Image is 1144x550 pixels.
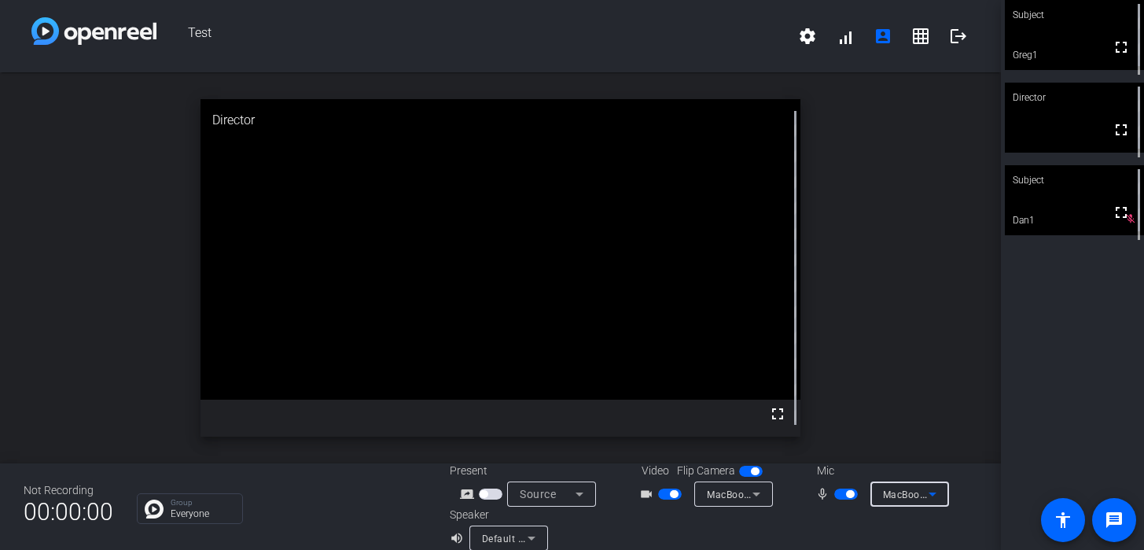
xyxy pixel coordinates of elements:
[171,499,234,507] p: Group
[24,493,113,531] span: 00:00:00
[883,488,1040,500] span: MacBook Air Microphone (Built-in)
[450,507,544,523] div: Speaker
[520,488,556,500] span: Source
[642,463,669,479] span: Video
[677,463,735,479] span: Flip Camera
[1054,511,1072,530] mat-icon: accessibility
[639,485,658,504] mat-icon: videocam_outline
[24,482,113,499] div: Not Recording
[801,463,958,479] div: Mic
[145,500,164,519] img: Chat Icon
[815,485,834,504] mat-icon: mic_none
[156,17,789,55] span: Test
[31,17,156,45] img: white-gradient.svg
[911,27,930,46] mat-icon: grid_on
[450,463,607,479] div: Present
[798,27,817,46] mat-icon: settings
[1005,83,1144,113] div: Director
[171,509,234,519] p: Everyone
[1112,38,1131,57] mat-icon: fullscreen
[949,27,968,46] mat-icon: logout
[1005,165,1144,195] div: Subject
[450,529,469,548] mat-icon: volume_up
[482,532,668,544] span: Default - MacBook Air Speakers (Built-in)
[826,17,864,55] button: signal_cellular_alt
[200,99,801,142] div: Director
[1112,203,1131,222] mat-icon: fullscreen
[1112,120,1131,139] mat-icon: fullscreen
[874,27,892,46] mat-icon: account_box
[768,404,787,423] mat-icon: fullscreen
[460,485,479,504] mat-icon: screen_share_outline
[707,488,863,500] span: MacBook Air Camera (0000:0001)
[1105,511,1124,530] mat-icon: message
